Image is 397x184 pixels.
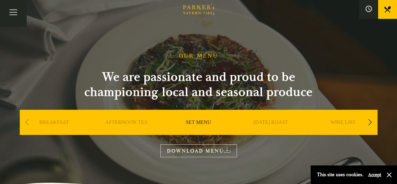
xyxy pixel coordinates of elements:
[23,115,31,129] div: Previous slide
[386,172,392,178] button: Close and accept
[39,119,69,144] a: BREAKFAST
[317,170,363,179] p: This site uses cookies.
[179,53,218,59] h1: OUR MENU
[164,110,233,154] div: 3 / 9
[92,110,161,154] div: 2 / 9
[366,115,374,129] div: Next slide
[20,110,89,154] div: 1 / 9
[368,172,381,178] button: Accept
[73,70,324,100] h2: We are passionate and proud to be championing local and seasonal produce
[308,110,378,154] div: 5 / 9
[236,110,305,154] div: 4 / 9
[105,119,148,144] a: AFTERNOON TEA
[330,119,356,144] a: WINE LIST
[160,144,237,157] a: DOWNLOAD MENU
[254,119,288,144] a: [DATE] ROAST
[186,119,211,144] a: SET MENU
